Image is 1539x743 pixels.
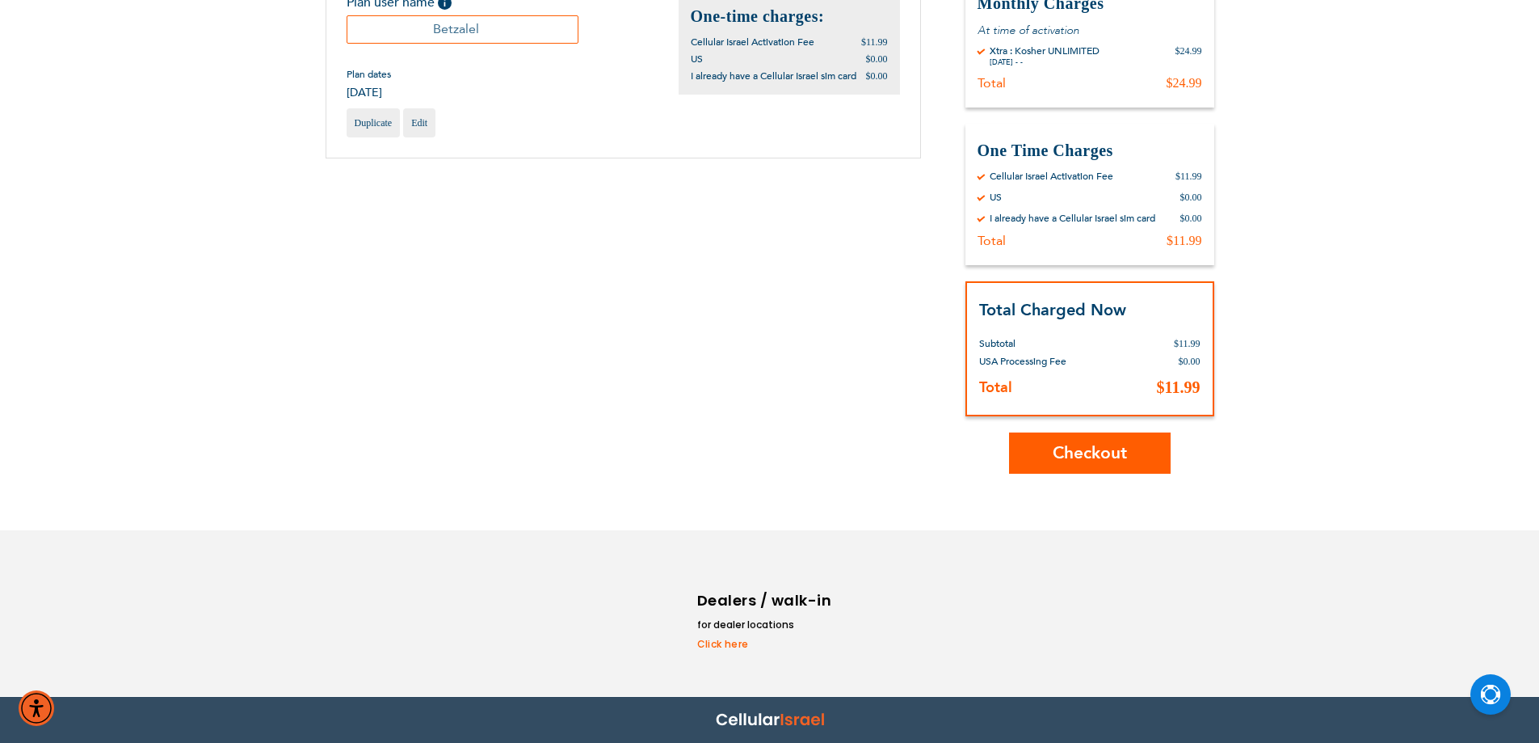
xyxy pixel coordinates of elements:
[1009,433,1171,474] button: Checkout
[1157,378,1201,396] span: $11.99
[347,108,401,137] a: Duplicate
[979,299,1126,321] strong: Total Charged Now
[19,690,54,726] div: Accessibility Menu
[691,70,856,82] span: I already have a Cellular Israel sim card
[978,23,1202,38] p: At time of activation
[990,170,1113,183] div: Cellular Israel Activation Fee
[691,6,888,27] h2: One-time charges:
[978,233,1006,249] div: Total
[697,589,835,613] h6: Dealers / walk-in
[697,617,835,633] li: for dealer locations
[861,36,888,48] span: $11.99
[691,53,703,65] span: US
[990,191,1002,204] div: US
[979,355,1066,368] span: USA Processing Fee
[347,85,391,100] span: [DATE]
[1175,170,1202,183] div: $11.99
[347,68,391,81] span: Plan dates
[990,57,1100,67] div: [DATE] - -
[1180,191,1202,204] div: $0.00
[1167,75,1202,91] div: $24.99
[411,117,427,129] span: Edit
[990,44,1100,57] div: Xtra : Kosher UNLIMITED
[978,140,1202,162] h3: One Time Charges
[1053,441,1127,465] span: Checkout
[1167,233,1201,249] div: $11.99
[697,637,835,652] a: Click here
[866,70,888,82] span: $0.00
[990,212,1155,225] div: I already have a Cellular Israel sim card
[1175,44,1202,67] div: $24.99
[1179,356,1201,367] span: $0.00
[1174,338,1201,349] span: $11.99
[978,75,1006,91] div: Total
[866,53,888,65] span: $0.00
[403,108,435,137] a: Edit
[691,36,814,49] span: Cellular Israel Activation Fee
[979,323,1127,353] th: Subtotal
[355,117,393,129] span: Duplicate
[979,378,1012,398] strong: Total
[1180,212,1202,225] div: $0.00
